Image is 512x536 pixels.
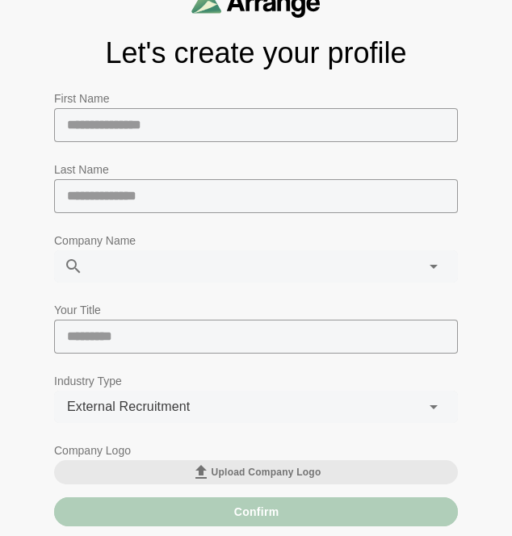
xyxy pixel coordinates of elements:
[54,231,458,250] p: Company Name
[54,441,458,460] p: Company Logo
[67,396,190,417] span: External Recruitment
[54,160,458,179] p: Last Name
[54,300,458,320] p: Your Title
[54,460,458,484] button: Upload Company Logo
[54,371,458,391] p: Industry Type
[54,89,458,108] p: First Name
[54,37,458,69] h1: Let's create your profile
[191,463,321,482] span: Upload Company Logo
